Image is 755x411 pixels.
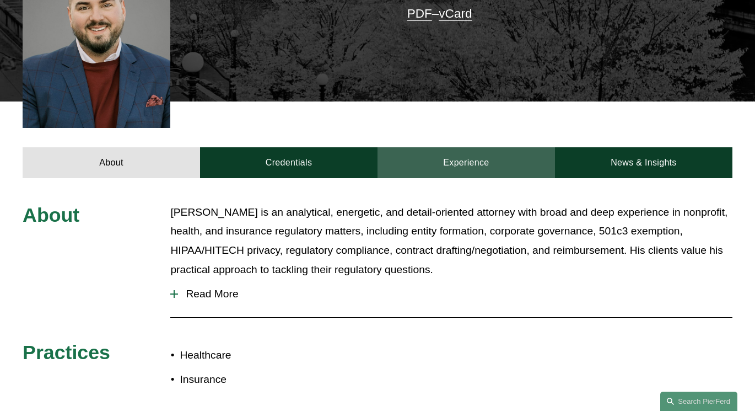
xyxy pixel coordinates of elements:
span: About [23,204,79,226]
span: Read More [178,288,732,300]
a: Experience [378,147,555,178]
p: [PERSON_NAME] is an analytical, energetic, and detail-oriented attorney with broad and deep exper... [170,203,732,280]
a: News & Insights [555,147,732,178]
a: vCard [439,7,472,20]
a: PDF [407,7,432,20]
a: Credentials [200,147,378,178]
p: Healthcare [180,346,378,365]
button: Read More [170,280,732,308]
a: Search this site [660,392,737,411]
p: Insurance [180,370,378,389]
span: Practices [23,341,110,364]
a: About [23,147,200,178]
